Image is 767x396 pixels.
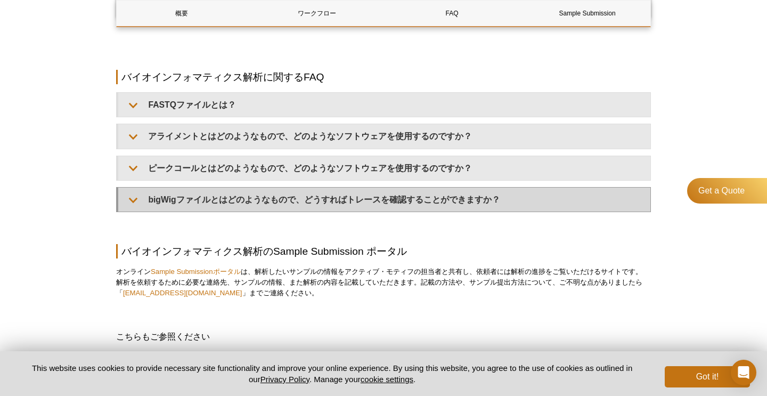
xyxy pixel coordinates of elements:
summary: bigWigファイルとはどのようなもので、どうすればトレースを確認することができますか？ [118,188,650,212]
summary: ピークコールとはどのようなもので、どのようなソフトウェアを使用するのですか？ [118,156,650,180]
summary: アライメントとはどのようなもので、どのようなソフトウェアを使用するのですか？ [118,124,650,148]
a: 概要 [117,1,246,26]
button: Got it! [665,366,750,387]
h2: バイオインフォマティクス解析のSample Submission ポータル [116,244,651,258]
a: Sample Submissionポータル [151,268,241,276]
div: Open Intercom Messenger [731,360,756,385]
a: [EMAIL_ADDRESS][DOMAIN_NAME] [123,289,242,297]
a: Privacy Policy [260,375,309,384]
summary: FASTQファイルとは？ [118,93,650,117]
p: This website uses cookies to provide necessary site functionality and improve your online experie... [17,362,647,385]
a: Get a Quote [687,178,767,204]
a: Sample Submission [523,1,652,26]
a: FAQ [387,1,517,26]
h3: こちらもご参照ください [116,330,651,343]
button: cookie settings [361,375,413,384]
a: ワークフロー [252,1,381,26]
h2: バイオインフォマティクス解析に関するFAQ [116,70,651,84]
p: オンライン は、解析したいサンプルの情報をアクティブ・モティフの担当者と共有し、依頼者には解析の進捗をご覧いただけるサイトです。 解析を依頼するために必要な連絡先、サンプルの情報、また解析の内容... [116,266,651,298]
